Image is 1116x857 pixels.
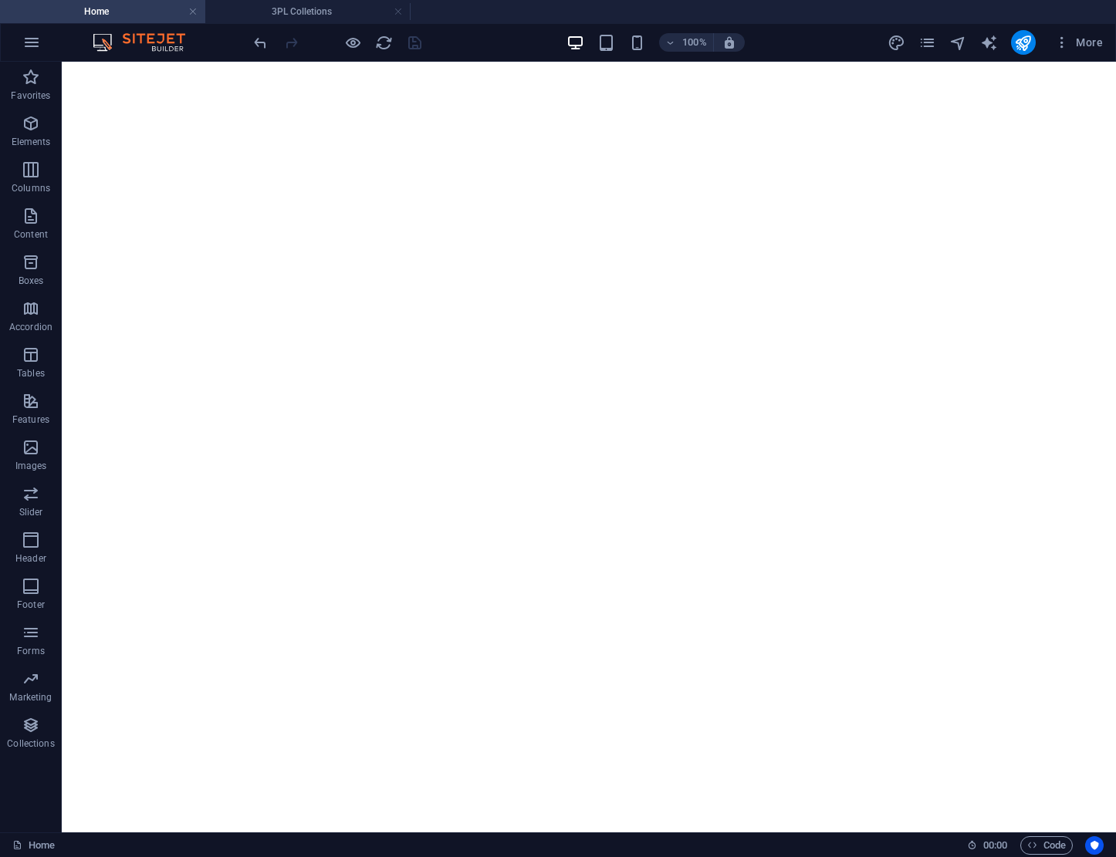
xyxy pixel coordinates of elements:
[17,367,45,380] p: Tables
[19,275,44,287] p: Boxes
[375,34,393,52] i: Reload page
[994,839,996,851] span: :
[1048,30,1109,55] button: More
[12,182,50,194] p: Columns
[251,33,269,52] button: undo
[659,33,714,52] button: 100%
[980,34,998,52] i: AI Writer
[17,645,45,657] p: Forms
[1020,836,1073,855] button: Code
[9,321,52,333] p: Accordion
[12,836,55,855] a: Home
[9,691,52,703] p: Marketing
[983,836,1007,855] span: 00 00
[15,460,47,472] p: Images
[1054,35,1103,50] span: More
[1027,836,1066,855] span: Code
[19,506,43,518] p: Slider
[888,33,906,52] button: design
[205,3,411,20] h4: 3PL Colletions
[980,33,999,52] button: text_generator
[1085,836,1104,855] button: Usercentrics
[1014,34,1032,52] i: Publish
[918,33,937,52] button: pages
[89,33,205,52] img: Editor Logo
[374,33,393,52] button: reload
[15,552,46,565] p: Header
[12,413,49,426] p: Features
[949,33,968,52] button: navigator
[682,33,707,52] h6: 100%
[7,737,54,750] p: Collections
[11,89,50,102] p: Favorites
[14,228,48,241] p: Content
[252,34,269,52] i: Undo: Move elements (Ctrl+Z)
[949,34,967,52] i: Navigator
[17,599,45,611] p: Footer
[1011,30,1036,55] button: publish
[888,34,905,52] i: Design (Ctrl+Alt+Y)
[918,34,936,52] i: Pages (Ctrl+Alt+S)
[12,136,51,148] p: Elements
